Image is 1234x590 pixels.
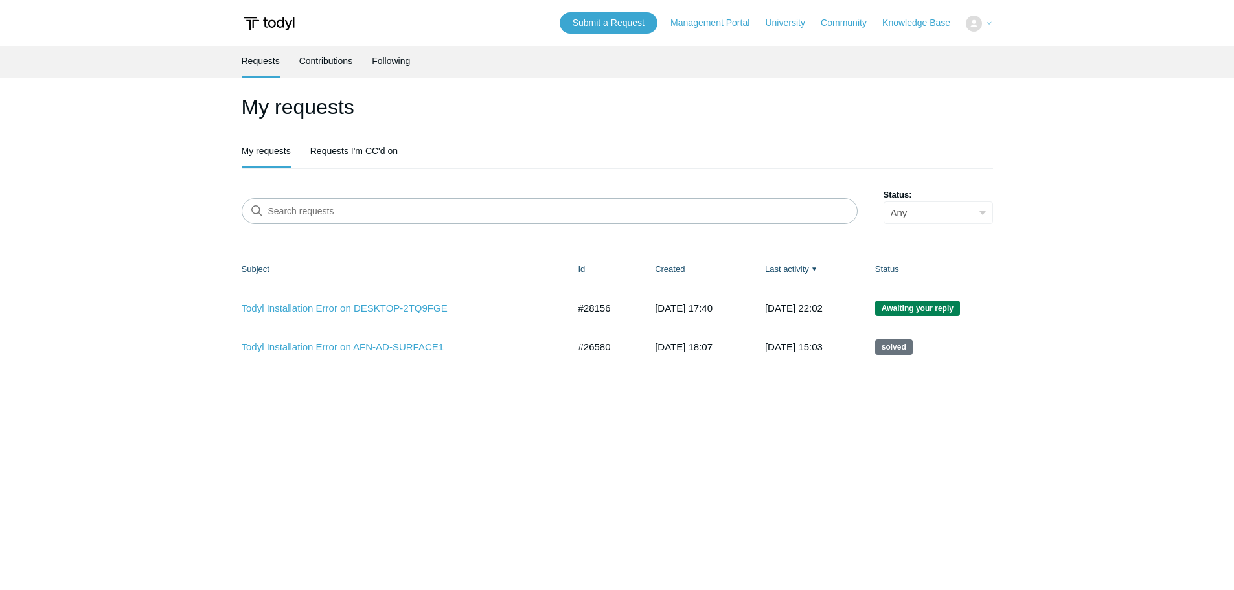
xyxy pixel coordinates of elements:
a: Knowledge Base [882,16,963,30]
label: Status: [884,188,993,201]
time: 2025-07-21T18:07:37+00:00 [655,341,713,352]
th: Id [566,250,643,289]
a: Todyl Installation Error on DESKTOP-2TQ9FGE [242,301,549,316]
td: #26580 [566,328,643,367]
h1: My requests [242,91,993,122]
td: #28156 [566,289,643,328]
th: Status [862,250,993,289]
span: We are waiting for you to respond [875,301,960,316]
a: Contributions [299,46,353,76]
time: 2025-08-18T15:03:15+00:00 [765,341,823,352]
a: Community [821,16,880,30]
a: My requests [242,136,291,166]
time: 2025-09-23T22:02:49+00:00 [765,302,823,313]
span: ▼ [811,264,817,274]
a: Requests [242,46,280,76]
a: Created [655,264,685,274]
span: This request has been solved [875,339,913,355]
a: Following [372,46,410,76]
a: University [765,16,817,30]
time: 2025-09-16T17:40:24+00:00 [655,302,713,313]
a: Management Portal [670,16,762,30]
img: Todyl Support Center Help Center home page [242,12,297,36]
input: Search requests [242,198,858,224]
a: Todyl Installation Error on AFN-AD-SURFACE1 [242,340,549,355]
a: Submit a Request [560,12,657,34]
a: Last activity▼ [765,264,809,274]
a: Requests I'm CC'd on [310,136,398,166]
th: Subject [242,250,566,289]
